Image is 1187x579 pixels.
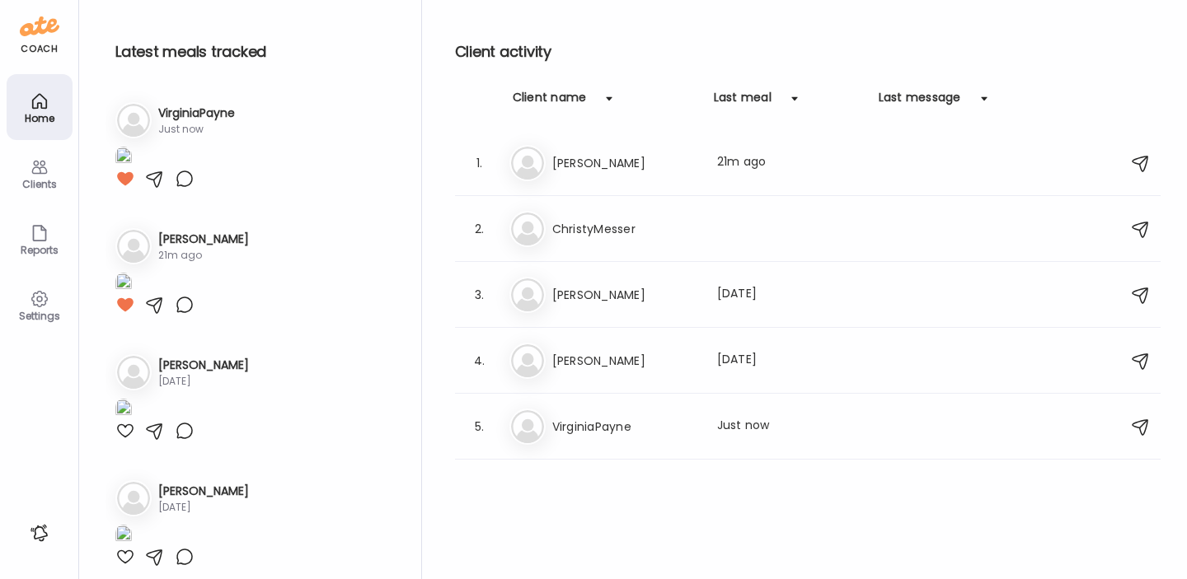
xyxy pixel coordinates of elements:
h3: VirginiaPayne [158,105,235,122]
h3: ChristyMesser [552,219,697,239]
img: bg-avatar-default.svg [117,482,150,515]
h3: [PERSON_NAME] [552,285,697,305]
img: bg-avatar-default.svg [511,212,544,245]
img: bg-avatar-default.svg [117,356,150,389]
div: Home [10,113,69,124]
h3: [PERSON_NAME] [552,351,697,371]
div: [DATE] [158,374,249,389]
img: images%2FN2AN96gpzcb7m3AdKRcblaIuI672%2FMhlnhViJi4hBKli0CaBb%2FgAvhEC7sdat4BMFDZMrZ_1080 [115,525,132,547]
img: bg-avatar-default.svg [117,104,150,137]
img: bg-avatar-default.svg [511,147,544,180]
div: 5. [470,417,490,437]
div: 3. [470,285,490,305]
img: bg-avatar-default.svg [117,230,150,263]
img: images%2FnaPtvD52pAVnlmAt1wcGQUNGGxx1%2FZ133tcYFDRXYLvLACZG1%2F6cKolgCcFlgcEKooQqVC_1080 [115,399,132,421]
div: Just now [717,417,862,437]
img: ate [20,13,59,40]
div: [DATE] [717,285,862,305]
div: Just now [158,122,235,137]
div: Clients [10,179,69,189]
img: bg-avatar-default.svg [511,410,544,443]
div: [DATE] [717,351,862,371]
h3: VirginiaPayne [552,417,697,437]
img: images%2FtwwEZewh8KdZExLleC1STZLIVy23%2FstuQQsNQ5OuYHWBX7chB%2FVgojf5XoXIY2dT3wmvWy_1080 [115,147,132,169]
div: Last message [879,89,961,115]
div: Settings [10,311,69,321]
img: images%2FOEo1pt2Awdddw3GMlk10IIzCNdK2%2FQX8cTlAxLojPOPkLNZVh%2FdtmvSCihA0X9MAob0SOZ_1080 [115,273,132,295]
div: Client name [513,89,587,115]
div: 1. [470,153,490,173]
h3: [PERSON_NAME] [158,231,249,248]
h3: [PERSON_NAME] [158,483,249,500]
h2: Latest meals tracked [115,40,395,64]
img: bg-avatar-default.svg [511,344,544,377]
div: Reports [10,245,69,255]
img: bg-avatar-default.svg [511,278,544,311]
div: 21m ago [717,153,862,173]
h2: Client activity [455,40,1161,64]
h3: [PERSON_NAME] [158,357,249,374]
div: Last meal [714,89,772,115]
div: 4. [470,351,490,371]
h3: [PERSON_NAME] [552,153,697,173]
div: [DATE] [158,500,249,515]
div: coach [21,42,58,56]
div: 21m ago [158,248,249,263]
div: 2. [470,219,490,239]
